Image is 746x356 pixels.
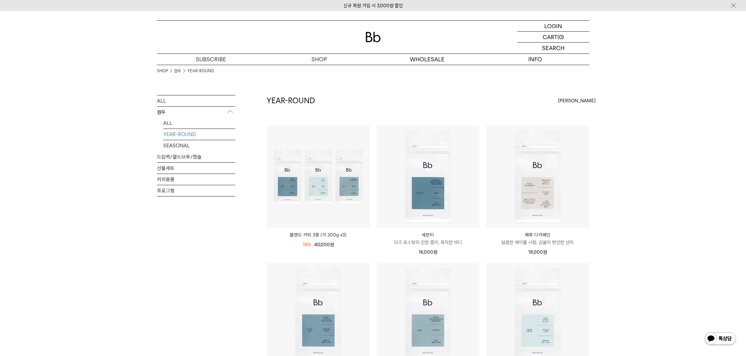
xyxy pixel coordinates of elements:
[267,95,315,106] h2: YEAR-ROUND
[163,118,235,129] a: ALL
[314,242,334,247] span: 40,000
[704,332,737,347] img: 카카오톡 채널 1:1 채팅 버튼
[157,151,235,162] a: 드립백/콜드브루/캡슐
[517,32,589,43] a: CART (0)
[267,231,370,239] a: 블렌드 커피 3종 (각 200g x3)
[558,97,596,104] span: [PERSON_NAME]
[486,231,589,239] p: 페루 디카페인
[157,95,235,106] a: ALL
[543,249,547,255] span: 원
[343,3,403,8] a: 신규 회원 가입 시 3,000원 할인
[528,249,547,255] span: 18,000
[157,54,265,65] a: SUBSCRIBE
[419,249,437,255] span: 16,000
[163,129,235,140] a: YEAR-ROUND
[377,239,479,246] p: 다크 로스팅의 진한 풍미, 묵직한 바디
[544,21,562,31] p: LOGIN
[557,32,564,42] p: (0)
[433,249,437,255] span: 원
[366,32,381,42] img: 로고
[174,68,181,74] a: 원두
[157,185,235,196] a: 프로그램
[486,231,589,246] a: 페루 디카페인 달콤한 메이플 시럽, 감귤의 편안한 산미
[157,163,235,174] a: 선물세트
[377,231,479,246] a: 세븐티 다크 로스팅의 진한 풍미, 묵직한 바디
[187,68,214,74] a: YEAR-ROUND
[373,54,481,65] p: WHOLESALE
[265,54,373,65] a: SHOP
[543,32,557,42] p: CART
[542,43,565,53] p: SEARCH
[163,140,235,151] a: SEASONAL
[517,21,589,32] a: LOGIN
[267,125,370,228] img: 블렌드 커피 3종 (각 200g x3)
[377,125,479,228] img: 세븐티
[377,231,479,239] p: 세븐티
[330,242,334,247] span: 원
[157,174,235,185] a: 커피용품
[157,68,168,74] a: SHOP
[157,107,235,118] p: 원두
[481,54,589,65] p: INFO
[486,125,589,228] img: 페루 디카페인
[303,241,311,248] div: 18%
[486,239,589,246] p: 달콤한 메이플 시럽, 감귤의 편안한 산미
